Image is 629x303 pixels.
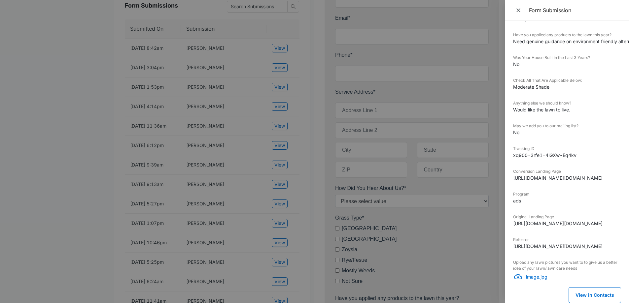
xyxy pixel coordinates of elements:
input: State [82,165,154,181]
dt: Was Your House Built in the Last 3 Years? [513,55,621,61]
dt: Upload any lawn pictures you want to to give us a better idea of your lawn/lawn care needs [513,259,621,271]
span: Close [515,6,523,15]
label: [GEOGRAPHIC_DATA] [7,258,62,266]
dt: Program [513,191,621,197]
input: Country [82,185,154,200]
dt: Have you applied any products to the lawn this year? [513,32,621,38]
label: Rye/Fesue [7,279,32,287]
dd: ads [513,197,621,204]
label: Mostly Weeds [7,289,40,297]
dt: Original Landing Page [513,214,621,220]
dd: Need genuine guidance on environment friendly alternatives. [513,38,621,45]
button: Close [513,5,525,15]
dd: [URL][DOMAIN_NAME][DOMAIN_NAME] [513,174,621,181]
dd: [URL][DOMAIN_NAME][DOMAIN_NAME] [513,243,621,250]
dd: No [513,129,621,136]
dd: xq900-3rfe1-4lGXw-Eq4kv [513,152,621,159]
label: [GEOGRAPHIC_DATA] [7,247,62,255]
button: View in Contacts [569,287,621,303]
label: Zoysia [7,268,22,276]
dd: [URL][DOMAIN_NAME][DOMAIN_NAME] [513,220,621,227]
dt: Check All That Are Applicable Below: [513,77,621,83]
dt: Anything else we should know? [513,100,621,106]
dt: May we add you to our mailing list? [513,123,621,129]
dd: No [513,61,621,68]
div: Form Submission [529,7,621,14]
a: Downloadimage.jpg [513,271,621,282]
dt: Tracking ID [513,146,621,152]
dd: Would like the lawn to live. [513,106,621,113]
button: Download [513,271,526,282]
dt: Conversion Landing Page [513,168,621,174]
p: image.jpg [526,273,621,280]
dd: Moderate Shade [513,83,621,90]
dt: Referrer [513,237,621,243]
